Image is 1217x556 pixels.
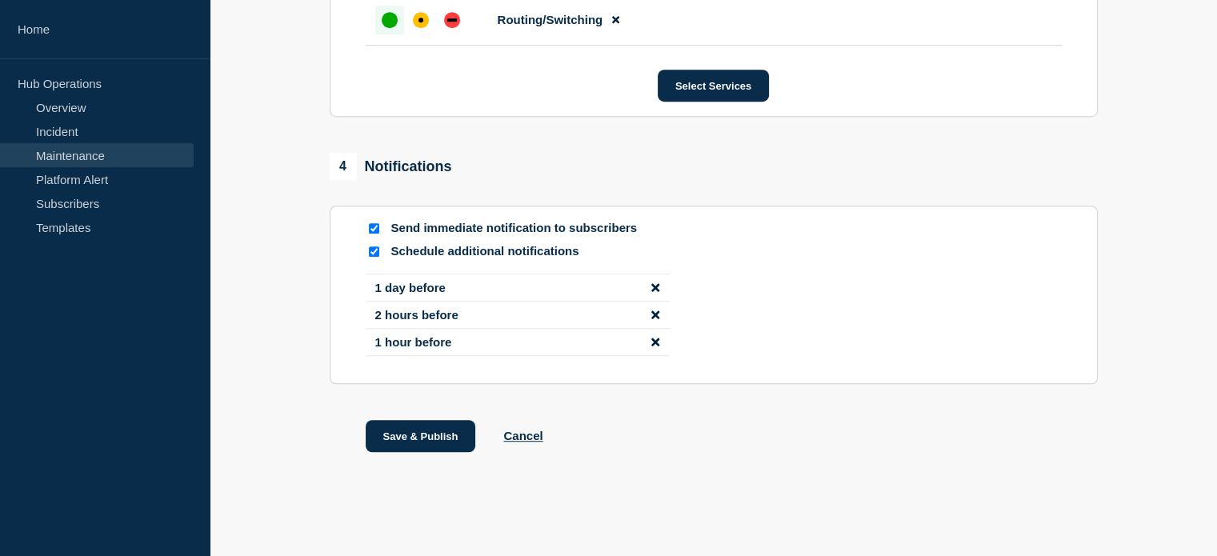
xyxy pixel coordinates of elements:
[444,12,460,28] div: down
[366,420,476,452] button: Save & Publish
[391,221,647,236] p: Send immediate notification to subscribers
[658,70,769,102] button: Select Services
[413,12,429,28] div: affected
[391,244,647,259] p: Schedule additional notifications
[651,308,659,322] button: disable notification 2 hours before
[366,329,670,356] li: 1 hour before
[369,246,379,257] input: Schedule additional notifications
[366,274,670,302] li: 1 day before
[382,12,398,28] div: up
[330,153,452,180] div: Notifications
[498,13,603,26] span: Routing/Switching
[651,281,659,294] button: disable notification 1 day before
[330,153,357,180] span: 4
[503,429,542,442] button: Cancel
[651,335,659,349] button: disable notification 1 hour before
[366,302,670,329] li: 2 hours before
[369,223,379,234] input: Send immediate notification to subscribers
